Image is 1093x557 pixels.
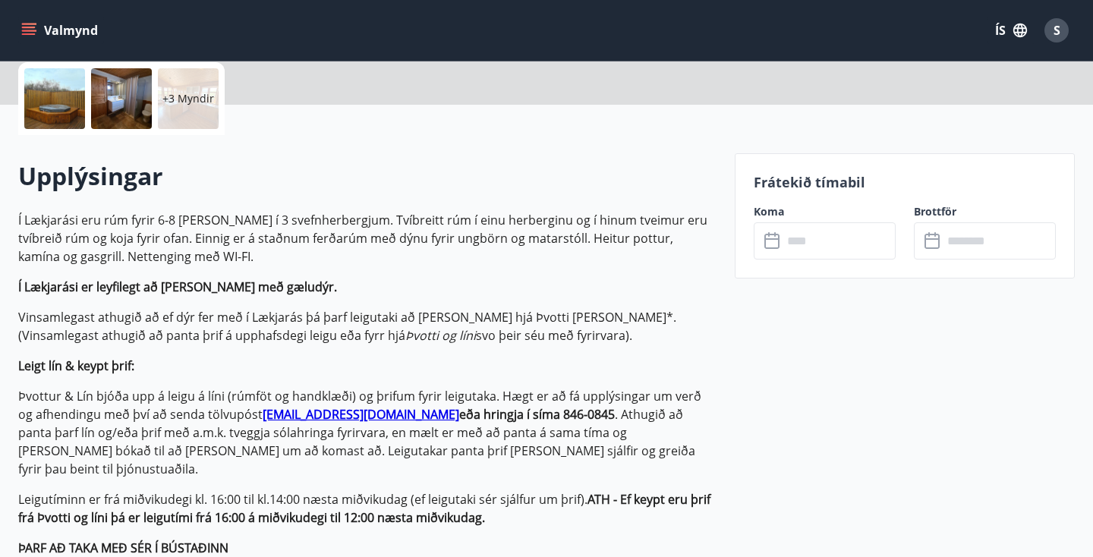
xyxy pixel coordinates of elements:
strong: Í Lækjarási er leyfilegt að [PERSON_NAME] með gæludýr. [18,278,337,295]
p: +3 Myndir [162,91,214,106]
strong: eða hringja í síma 846-0845 [459,406,615,423]
button: menu [18,17,104,44]
strong: ÞARF AÐ TAKA MEÐ SÉR Í BÚSTAÐINN [18,540,228,556]
p: Þvottur & Lín bjóða upp á leigu á líni (rúmföt og handklæði) og þrifum fyrir leigutaka. Hægt er a... [18,387,717,478]
span: S [1054,22,1060,39]
label: Brottför [914,204,1056,219]
button: ÍS [987,17,1035,44]
strong: Leigt lín & keypt þrif: [18,357,134,374]
p: Frátekið tímabil [754,172,1056,192]
p: Í Lækjarási eru rúm fyrir 6-8 [PERSON_NAME] í 3 svefnherbergjum. Tvíbreitt rúm í einu herberginu ... [18,211,717,266]
p: Vinsamlegast athugið að ef dýr fer með í Lækjarás þá þarf leigutaki að [PERSON_NAME] hjá Þvotti [... [18,308,717,345]
em: Þvotti og líni [405,327,476,344]
a: [EMAIL_ADDRESS][DOMAIN_NAME] [263,406,459,423]
p: Leigutíminn er frá miðvikudegi kl. 16:00 til kl.14:00 næsta miðvikudag (ef leigutaki sér sjálfur ... [18,490,717,527]
button: S [1038,12,1075,49]
label: Koma [754,204,896,219]
h2: Upplýsingar [18,159,717,193]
